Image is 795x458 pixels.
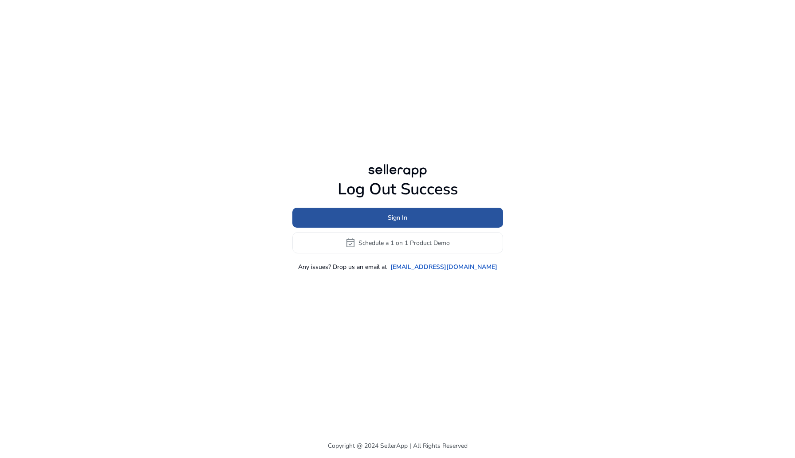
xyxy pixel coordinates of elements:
[298,262,387,272] p: Any issues? Drop us an email at
[390,262,497,272] a: [EMAIL_ADDRESS][DOMAIN_NAME]
[292,208,503,228] button: Sign In
[292,180,503,199] h1: Log Out Success
[292,232,503,253] button: event_availableSchedule a 1 on 1 Product Demo
[388,213,407,222] span: Sign In
[345,237,356,248] span: event_available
